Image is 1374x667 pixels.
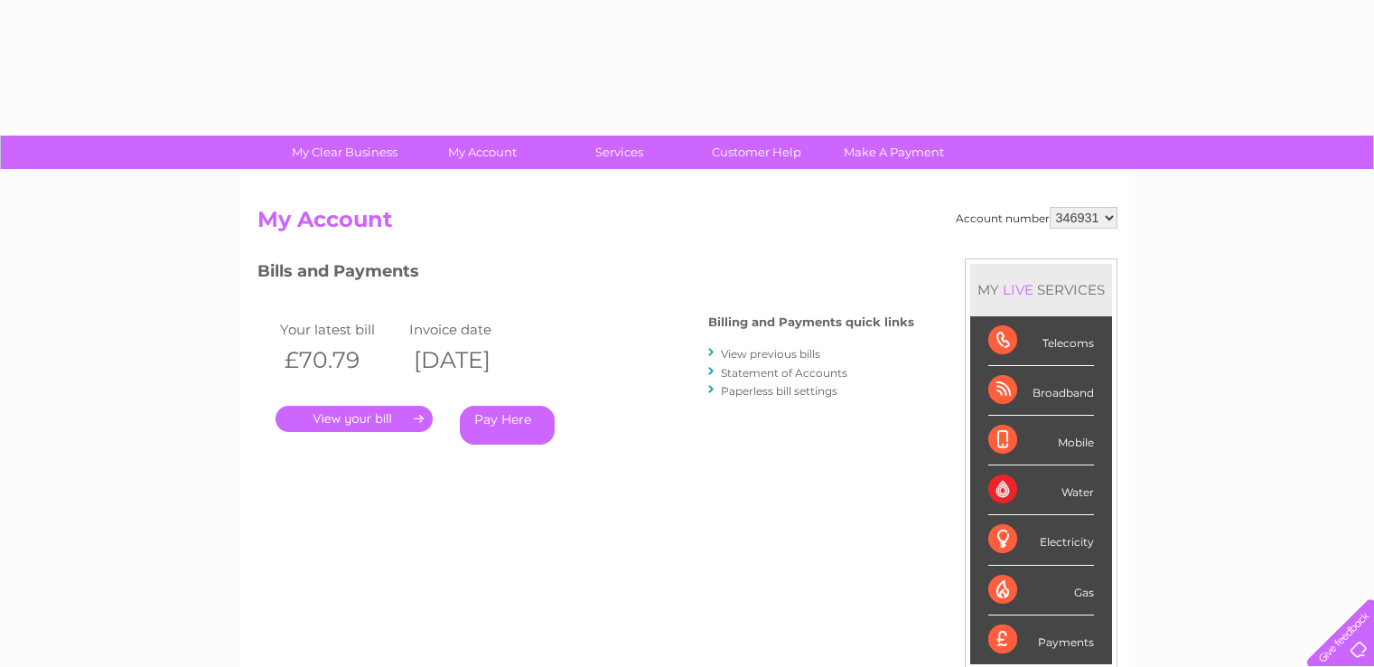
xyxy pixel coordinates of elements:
[276,317,406,342] td: Your latest bill
[721,366,847,380] a: Statement of Accounts
[460,406,555,445] a: Pay Here
[276,406,433,432] a: .
[405,342,535,379] th: [DATE]
[708,315,914,329] h4: Billing and Payments quick links
[999,281,1037,298] div: LIVE
[257,207,1117,241] h2: My Account
[970,264,1112,315] div: MY SERVICES
[407,136,556,169] a: My Account
[257,258,914,290] h3: Bills and Payments
[988,416,1094,465] div: Mobile
[988,465,1094,515] div: Water
[545,136,694,169] a: Services
[721,384,837,398] a: Paperless bill settings
[988,566,1094,615] div: Gas
[988,366,1094,416] div: Broadband
[956,207,1117,229] div: Account number
[988,615,1094,664] div: Payments
[682,136,831,169] a: Customer Help
[988,515,1094,565] div: Electricity
[988,316,1094,366] div: Telecoms
[270,136,419,169] a: My Clear Business
[819,136,968,169] a: Make A Payment
[276,342,406,379] th: £70.79
[721,347,820,361] a: View previous bills
[405,317,535,342] td: Invoice date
